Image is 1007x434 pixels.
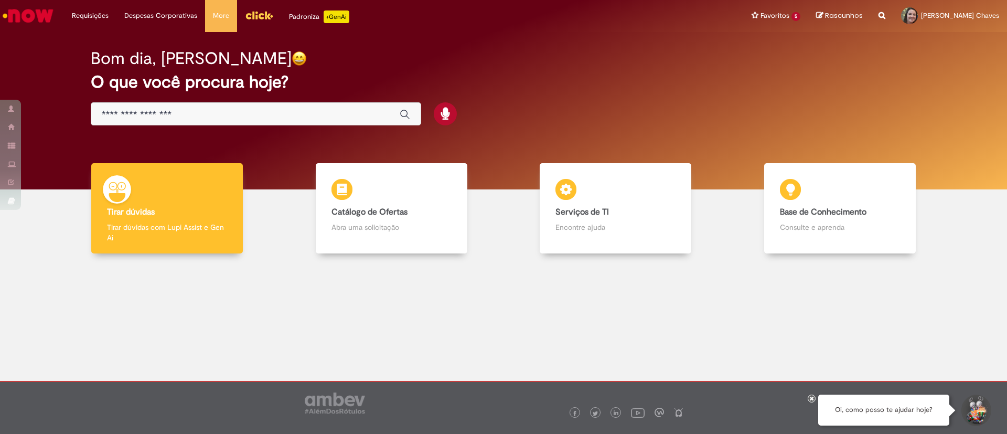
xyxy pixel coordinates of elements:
[555,207,609,217] b: Serviços de TI
[593,411,598,416] img: logo_footer_twitter.png
[780,222,900,232] p: Consulte e aprenda
[305,393,365,414] img: logo_footer_ambev_rotulo_gray.png
[107,207,155,217] b: Tirar dúvidas
[555,222,676,232] p: Encontre ajuda
[760,10,789,21] span: Favoritos
[816,11,863,21] a: Rascunhos
[728,163,952,254] a: Base de Conhecimento Consulte e aprenda
[818,395,949,426] div: Oi, como posso te ajudar hoje?
[825,10,863,20] span: Rascunhos
[331,207,408,217] b: Catálogo de Ofertas
[331,222,452,232] p: Abra uma solicitação
[107,222,227,243] p: Tirar dúvidas com Lupi Assist e Gen Ai
[55,163,280,254] a: Tirar dúvidas Tirar dúvidas com Lupi Assist e Gen Ai
[91,73,917,91] h2: O que você procura hoje?
[72,10,109,21] span: Requisições
[780,207,866,217] b: Base de Conhecimento
[921,11,999,20] span: [PERSON_NAME] Chaves
[631,406,645,419] img: logo_footer_youtube.png
[674,408,683,417] img: logo_footer_naosei.png
[655,408,664,417] img: logo_footer_workplace.png
[324,10,349,23] p: +GenAi
[280,163,504,254] a: Catálogo de Ofertas Abra uma solicitação
[124,10,197,21] span: Despesas Corporativas
[572,411,577,416] img: logo_footer_facebook.png
[91,49,292,68] h2: Bom dia, [PERSON_NAME]
[289,10,349,23] div: Padroniza
[960,395,991,426] button: Iniciar Conversa de Suporte
[1,5,55,26] img: ServiceNow
[213,10,229,21] span: More
[245,7,273,23] img: click_logo_yellow_360x200.png
[791,12,800,21] span: 5
[504,163,728,254] a: Serviços de TI Encontre ajuda
[614,410,619,417] img: logo_footer_linkedin.png
[292,51,307,66] img: happy-face.png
